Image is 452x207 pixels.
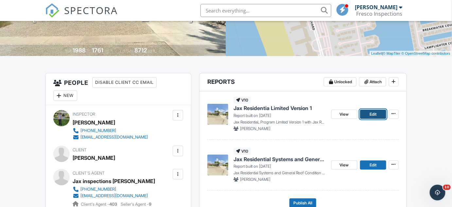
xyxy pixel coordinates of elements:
[105,48,114,53] span: sq. ft.
[355,4,398,10] div: [PERSON_NAME]
[64,3,118,17] span: SPECTORA
[80,193,148,198] div: [EMAIL_ADDRESS][DOMAIN_NAME]
[120,48,134,53] span: Lot Size
[149,202,151,207] strong: 9
[200,4,331,17] input: Search everything...
[73,47,86,54] div: 1988
[135,47,147,54] div: 8712
[371,51,382,55] a: Leaflet
[92,77,157,88] div: Disable Client CC Email
[109,202,117,207] strong: 403
[45,9,118,23] a: SPECTORA
[383,51,401,55] a: © MapTiler
[443,185,451,190] span: 10
[53,90,77,101] div: New
[73,171,105,176] span: Client's Agent
[73,176,155,186] a: Jax inspections [PERSON_NAME]
[80,187,116,192] div: [PHONE_NUMBER]
[148,48,156,53] span: sq.ft.
[73,186,150,193] a: [PHONE_NUMBER]
[430,185,445,200] iframe: Intercom live chat
[73,153,115,163] div: [PERSON_NAME]
[65,48,72,53] span: Built
[80,128,116,133] div: [PHONE_NUMBER]
[80,135,148,140] div: [EMAIL_ADDRESS][DOMAIN_NAME]
[92,47,104,54] div: 1761
[73,134,148,141] a: [EMAIL_ADDRESS][DOMAIN_NAME]
[45,3,60,18] img: The Best Home Inspection Software - Spectora
[73,127,148,134] a: [PHONE_NUMBER]
[73,147,87,152] span: Client
[81,202,118,207] span: Client's Agent -
[356,10,403,17] div: Fresco Inspections
[45,73,191,105] h3: People
[73,118,115,127] div: [PERSON_NAME]
[121,202,151,207] span: Seller's Agent -
[73,193,150,199] a: [EMAIL_ADDRESS][DOMAIN_NAME]
[370,51,452,56] div: |
[402,51,450,55] a: © OpenStreetMap contributors
[73,112,95,117] span: Inspector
